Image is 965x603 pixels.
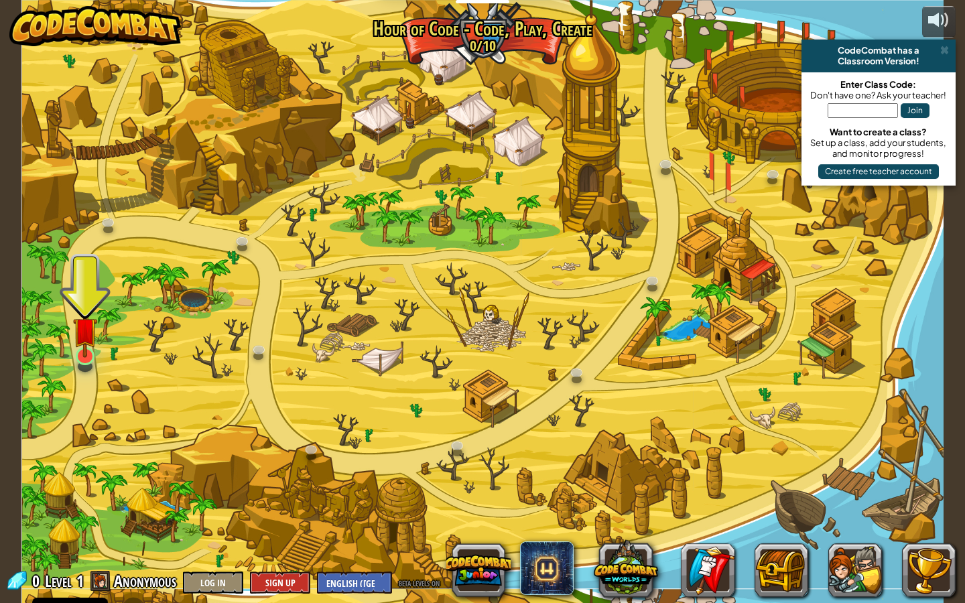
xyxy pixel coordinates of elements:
[807,45,950,56] div: CodeCombat has a
[807,56,950,66] div: Classroom Version!
[73,301,98,358] img: level-banner-unstarted.png
[808,127,949,137] div: Want to create a class?
[32,570,44,592] span: 0
[76,570,84,592] span: 1
[922,6,956,38] button: Adjust volume
[901,103,929,118] button: Join
[399,576,440,589] span: beta levels on
[250,572,310,594] button: Sign Up
[9,6,181,46] img: CodeCombat - Learn how to code by playing a game
[808,137,949,159] div: Set up a class, add your students, and monitor progress!
[45,570,72,592] span: Level
[818,164,939,179] button: Create free teacher account
[808,90,949,100] div: Don't have one? Ask your teacher!
[183,572,243,594] button: Log In
[114,570,176,592] span: Anonymous
[808,79,949,90] div: Enter Class Code:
